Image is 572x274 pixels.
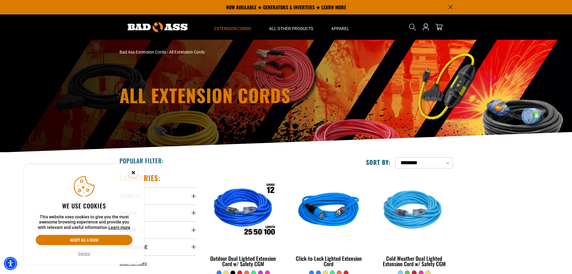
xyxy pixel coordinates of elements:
[167,50,168,54] span: ›
[36,202,132,210] h2: We use cookies
[120,49,339,55] nav: breadcrumbs
[128,22,188,32] img: Bad Ass Extension Cords
[108,225,130,230] a: This website uses cookies to give you the most awesome browsing experience and provide you with r...
[169,50,205,54] span: All Extension Cords
[120,157,164,165] h2: Popular Filter:
[205,176,281,245] img: Outdoor Dual Lighted Extension Cord w/ Safety CGM
[377,176,452,245] img: Light Blue
[120,187,196,204] summary: Length
[290,256,367,266] div: Click-to-Lock Lighted Extension Cord
[120,50,166,54] a: Bad Ass Extension Cords
[36,235,132,245] button: Accept all & close
[376,256,452,266] div: Cold Weather Dual Lighted Extension Cord w/ Safety CGM
[269,26,313,31] span: All Other Products
[120,86,339,104] h1: All Extension Cords
[290,173,367,270] a: blue Click-to-Lock Lighted Extension Cord
[120,221,196,238] summary: Color
[260,14,322,40] summary: All Other Products
[205,256,282,266] div: Outdoor Dual Lighted Extension Cord w/ Safety CGM
[24,164,144,265] aside: Cookie Consent
[120,239,196,255] summary: Amperage
[120,205,196,221] summary: Gauge
[36,214,132,230] p: This website uses cookies to give you the most awesome browsing experience and provide you with r...
[120,261,147,266] span: Clear All Filters
[408,22,417,32] summary: Search
[205,14,260,40] summary: Extension Cords
[291,176,367,245] img: blue
[4,257,17,270] div: Accessibility Menu
[322,14,358,40] summary: Apparel
[331,26,349,31] span: Apparel
[205,173,282,270] a: Outdoor Dual Lighted Extension Cord w/ Safety CGM Outdoor Dual Lighted Extension Cord w/ Safety CGM
[376,173,452,270] a: Light Blue Cold Weather Dual Lighted Extension Cord w/ Safety CGM
[77,251,92,257] button: Decline
[366,158,391,166] label: Sort by:
[214,26,251,31] span: Extension Cords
